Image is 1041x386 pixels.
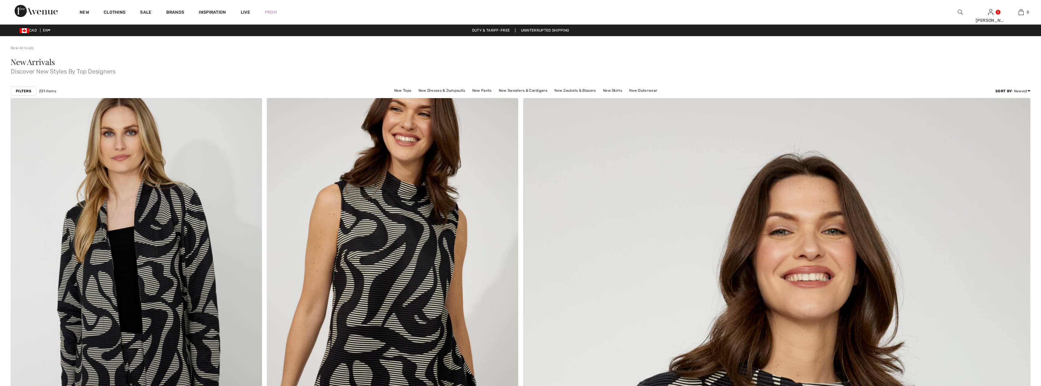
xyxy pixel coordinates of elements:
a: New Pants [469,87,495,94]
img: My Info [988,9,993,16]
strong: Filters [16,88,31,94]
a: Sign In [988,9,993,15]
a: Prom [265,9,277,15]
img: My Bag [1019,9,1024,16]
span: Discover New Styles By Top Designers [11,66,1030,74]
a: New Outerwear [626,87,660,94]
div: [PERSON_NAME] [976,17,1005,24]
img: Canadian Dollar [19,28,29,33]
a: New Jackets & Blazers [551,87,599,94]
a: 0 [1006,9,1036,16]
img: search the website [958,9,963,16]
a: New [80,10,89,16]
a: Sale [140,10,151,16]
span: EN [43,28,50,32]
a: New Tops [391,87,414,94]
a: New Dresses & Jumpsuits [415,87,468,94]
a: Live [241,9,250,15]
div: : Newest [995,88,1030,94]
a: Brands [166,10,184,16]
span: New Arrivals [11,56,55,67]
span: Inspiration [199,10,226,16]
a: New Sweaters & Cardigans [496,87,550,94]
a: Clothing [104,10,126,16]
span: 231 items [39,88,56,94]
img: 1ère Avenue [15,5,58,17]
span: 0 [1027,9,1029,15]
a: New Arrivals [11,46,34,50]
span: CAD [19,28,39,32]
a: New Skirts [600,87,625,94]
strong: Sort By [995,89,1012,93]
